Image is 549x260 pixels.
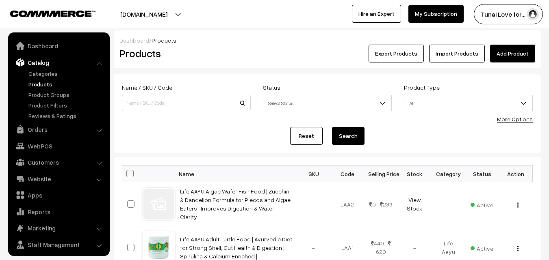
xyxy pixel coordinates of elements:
a: Website [10,172,107,186]
a: COMMMERCE [10,8,81,18]
a: Dashboard [119,37,149,44]
th: Selling Price [364,165,398,182]
th: Action [499,165,533,182]
a: Product Filters [26,101,107,110]
span: Select Status [263,95,392,111]
span: Active [471,199,493,209]
button: Export Products [369,45,424,62]
a: Products [26,80,107,88]
img: user [527,8,539,20]
a: Product Groups [26,90,107,99]
a: View Stock [407,196,422,212]
a: Catalog [10,55,107,70]
label: Name / SKU / Code [122,83,172,92]
div: / [119,36,535,45]
a: Staff Management [10,237,107,252]
span: All [404,95,533,111]
img: COMMMERCE [10,11,95,17]
a: Dashboard [10,39,107,53]
a: Life AAYU Adult Turtle Food | Ayurvedic Diet for Strong Shell, Gut Health & Digestion | Spirulina... [180,236,292,260]
th: Status [465,165,499,182]
a: Import Products [429,45,485,62]
a: Add Product [490,45,535,62]
a: Customers [10,155,107,170]
td: 0 - 239 [364,182,398,226]
span: All [404,96,532,110]
a: Hire an Expert [352,5,401,23]
a: My Subscription [408,5,464,23]
a: Categories [26,69,107,78]
a: Apps [10,188,107,202]
a: Orders [10,122,107,137]
a: Marketing [10,221,107,235]
input: Name / SKU / Code [122,95,251,111]
a: More Options [497,116,533,122]
td: LAA2 [330,182,364,226]
img: Menu [517,246,519,251]
a: Reviews & Ratings [26,112,107,120]
a: WebPOS [10,139,107,153]
th: Name [175,165,297,182]
a: Reports [10,204,107,219]
button: Tunai Love for… [474,4,543,24]
label: Product Type [404,83,440,92]
span: Products [152,37,176,44]
span: Select Status [263,96,391,110]
label: Status [263,83,280,92]
th: SKU [297,165,331,182]
img: Menu [517,202,519,208]
th: Code [330,165,364,182]
button: Search [332,127,365,145]
td: - [432,182,465,226]
th: Stock [398,165,432,182]
a: Life AAYU Algae Wafer Fish Food | Zucchini & Dandelion Formula for Plecos and Algae Eaters | Impr... [180,188,291,220]
button: [DOMAIN_NAME] [92,4,196,24]
a: Reset [290,127,323,145]
th: Category [432,165,465,182]
h2: Products [119,47,250,60]
span: Active [471,242,493,253]
td: - [297,182,331,226]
